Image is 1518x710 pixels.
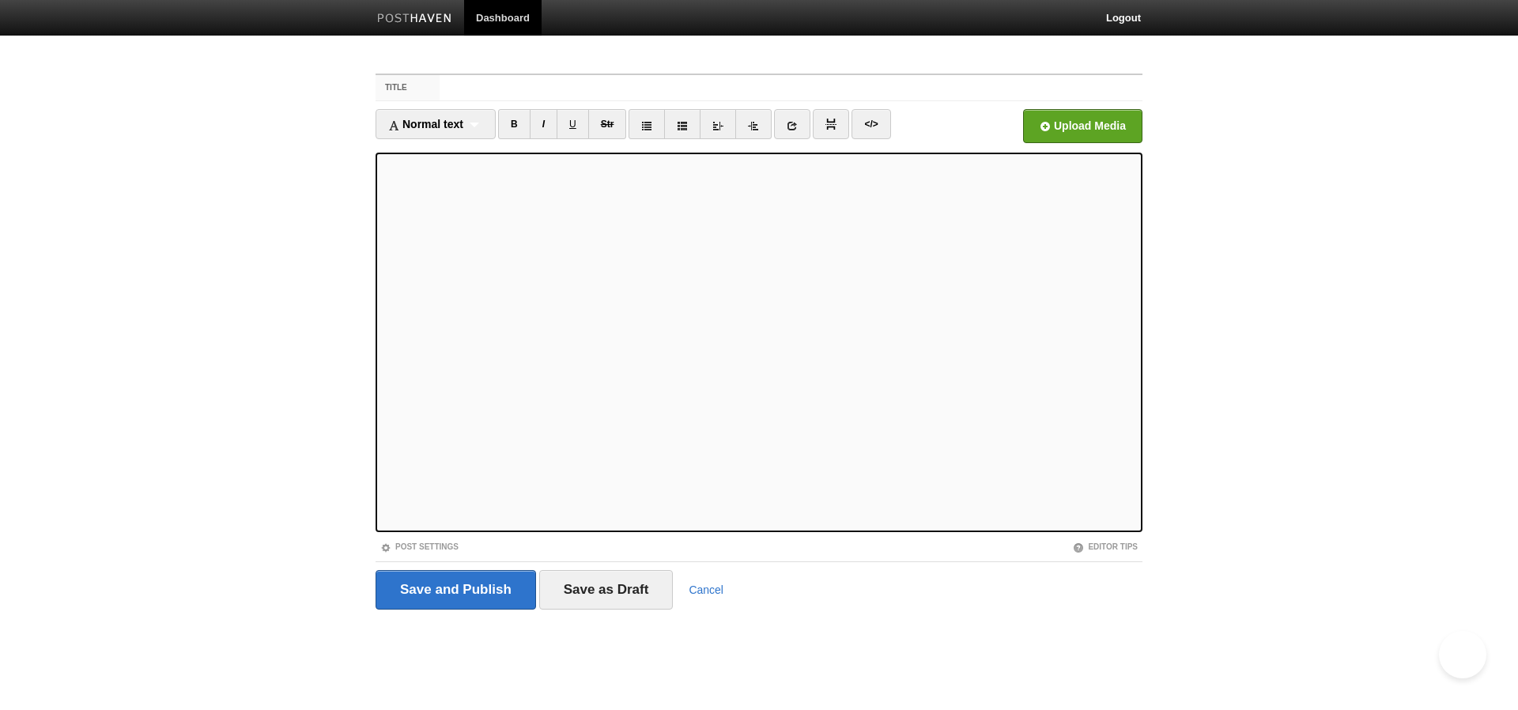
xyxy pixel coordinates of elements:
a: Post Settings [380,542,459,551]
a: </> [852,109,890,139]
input: Save and Publish [376,570,536,610]
input: Save as Draft [539,570,674,610]
a: I [530,109,557,139]
del: Str [601,119,614,130]
a: U [557,109,589,139]
img: pagebreak-icon.png [825,119,836,130]
a: B [498,109,531,139]
a: Editor Tips [1073,542,1138,551]
label: Title [376,75,440,100]
a: Str [588,109,627,139]
iframe: Help Scout Beacon - Open [1439,631,1486,678]
img: Posthaven-bar [377,13,452,25]
a: Cancel [689,583,723,596]
span: Normal text [388,118,463,130]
